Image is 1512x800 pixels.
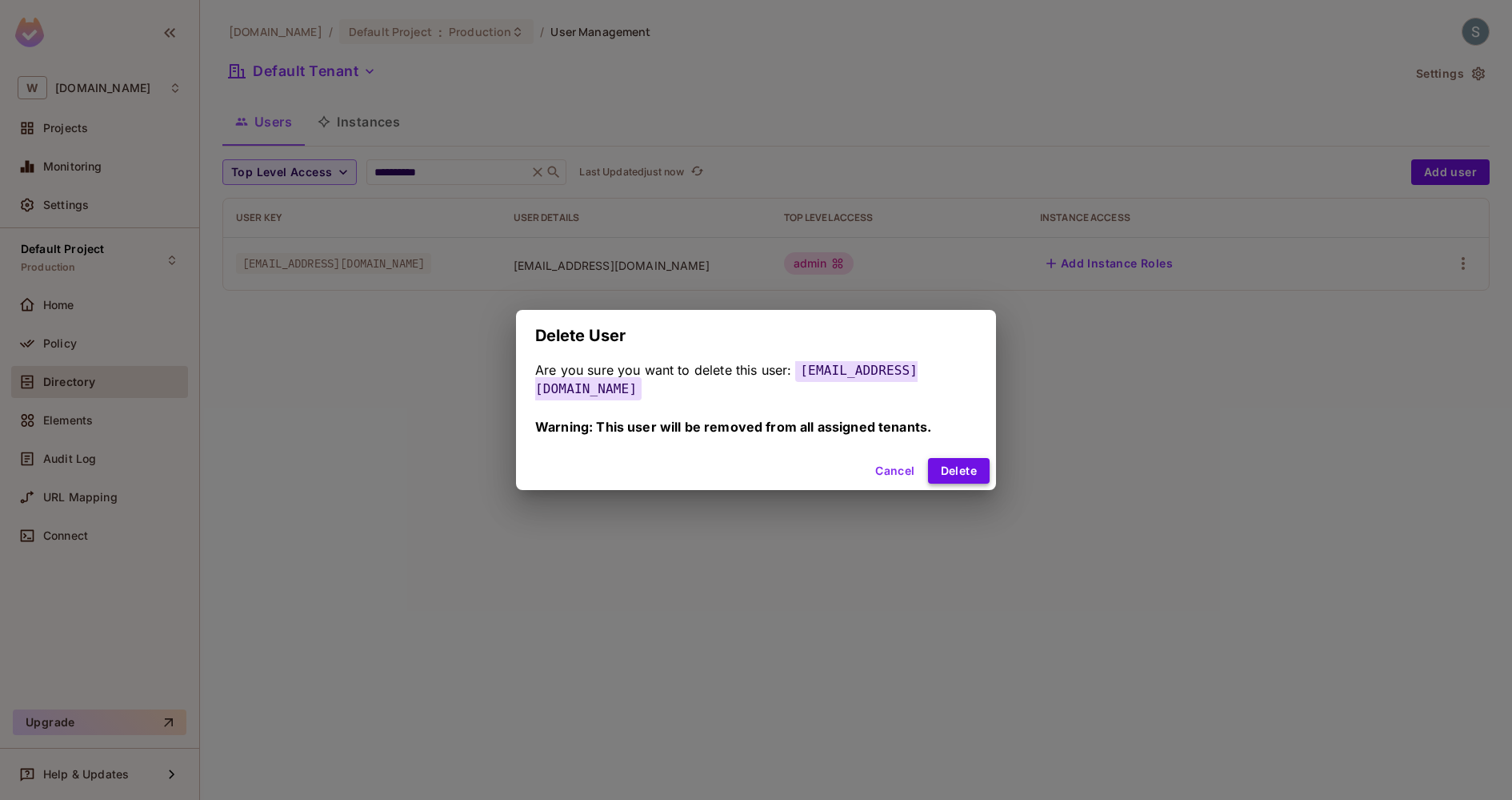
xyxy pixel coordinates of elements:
[535,359,918,400] span: [EMAIL_ADDRESS][DOMAIN_NAME]
[535,362,791,378] span: Are you sure you want to delete this user:
[535,419,931,435] span: Warning: This user will be removed from all assigned tenants.
[869,458,921,484] button: Cancel
[928,458,990,484] button: Delete
[516,310,996,361] h2: Delete User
